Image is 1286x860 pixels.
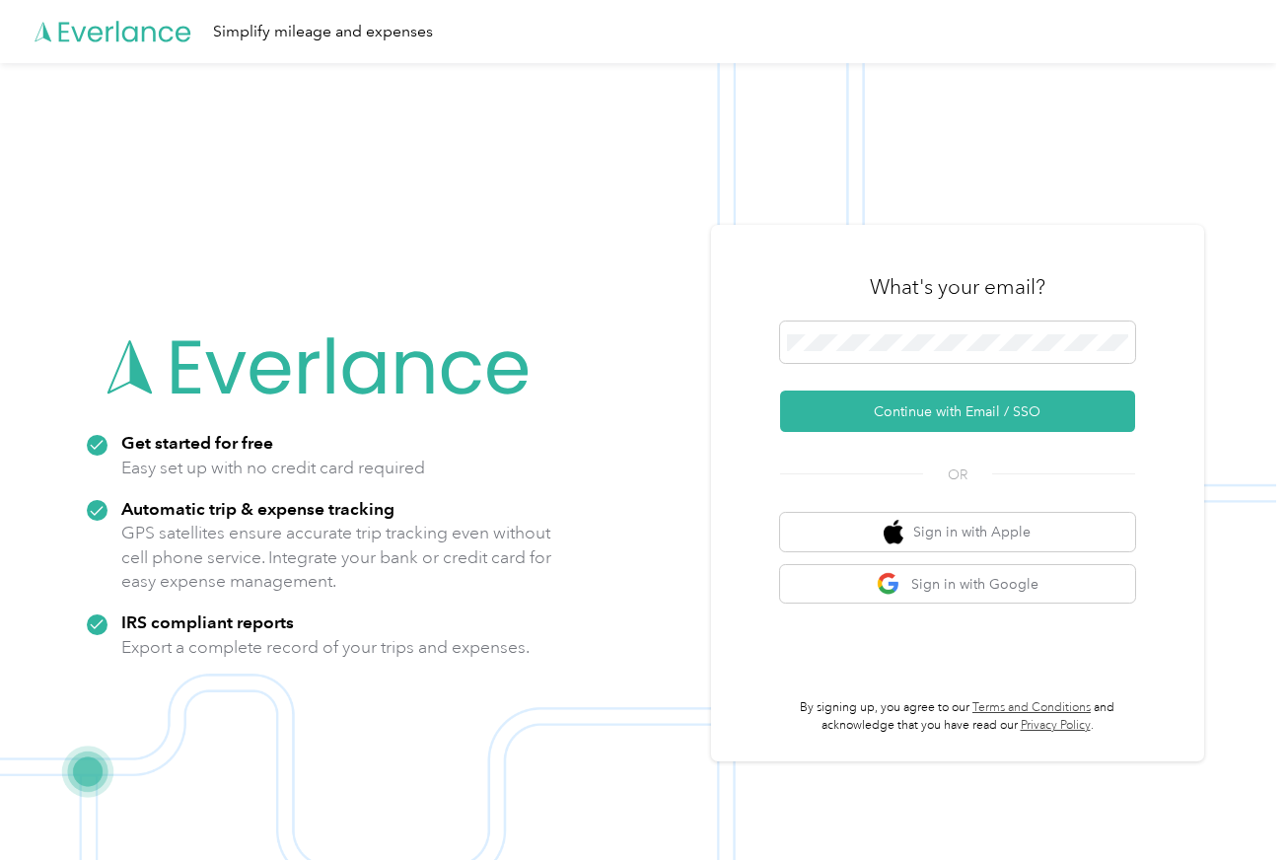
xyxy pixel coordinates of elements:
button: google logoSign in with Google [780,565,1135,604]
div: Simplify mileage and expenses [213,20,433,44]
p: By signing up, you agree to our and acknowledge that you have read our . [780,699,1135,734]
strong: Get started for free [121,432,273,453]
span: OR [923,465,992,485]
a: Privacy Policy [1021,718,1091,733]
p: GPS satellites ensure accurate trip tracking even without cell phone service. Integrate your bank... [121,521,552,594]
strong: IRS compliant reports [121,611,294,632]
p: Easy set up with no credit card required [121,456,425,480]
img: google logo [877,572,901,597]
button: Continue with Email / SSO [780,391,1135,432]
h3: What's your email? [870,273,1045,301]
strong: Automatic trip & expense tracking [121,498,394,519]
img: apple logo [884,520,903,544]
p: Export a complete record of your trips and expenses. [121,635,530,660]
a: Terms and Conditions [972,700,1091,715]
button: apple logoSign in with Apple [780,513,1135,551]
